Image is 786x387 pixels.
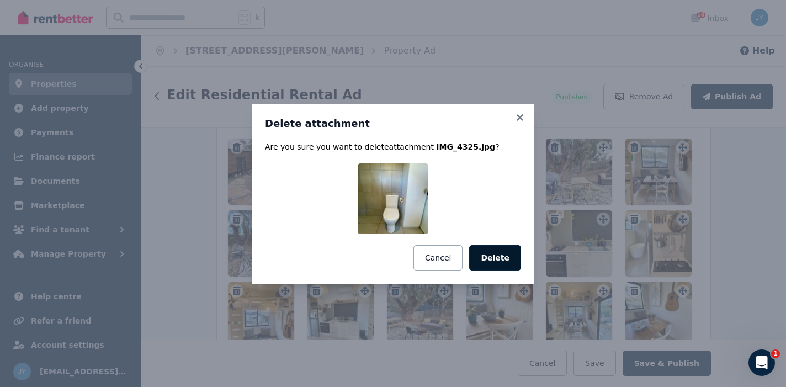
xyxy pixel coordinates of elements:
h3: Delete attachment [265,117,521,130]
button: Delete [469,245,521,271]
span: IMG_4325.jpg [436,142,495,151]
p: Are you sure you want to delete attachment ? [265,141,521,152]
iframe: Intercom live chat [748,349,775,376]
button: Cancel [413,245,463,271]
span: 1 [771,349,780,358]
img: IMG_4325.jpg [358,163,428,234]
